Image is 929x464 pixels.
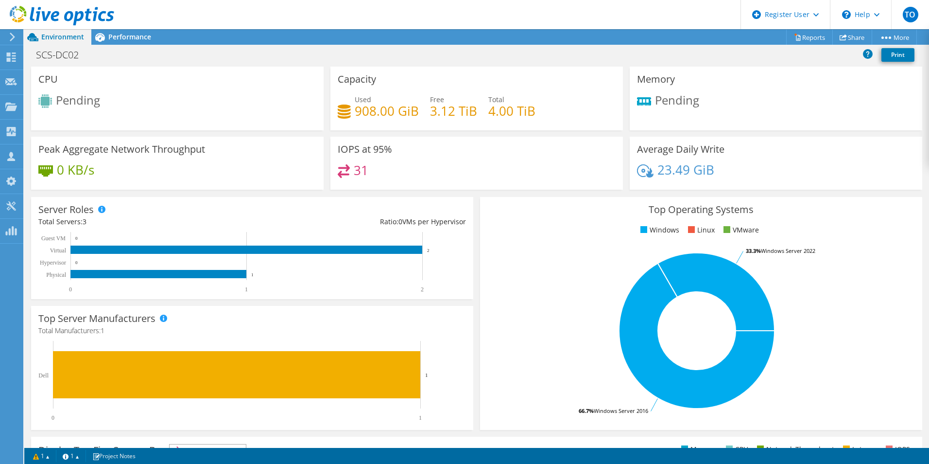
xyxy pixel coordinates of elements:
[427,248,430,253] text: 2
[101,326,104,335] span: 1
[354,165,368,176] h4: 31
[746,247,761,254] tspan: 33.3%
[40,259,66,266] text: Hypervisor
[755,444,834,455] li: Network Throughput
[41,235,66,242] text: Guest VM
[488,106,535,116] h4: 4.00 TiB
[430,95,444,104] span: Free
[50,247,67,254] text: Virtual
[487,204,915,215] h3: Top Operating Systems
[881,48,914,62] a: Print
[761,247,815,254] tspan: Windows Server 2022
[832,30,872,45] a: Share
[430,106,477,116] h4: 3.12 TiB
[419,414,422,421] text: 1
[32,50,94,60] h1: SCS-DC02
[355,95,371,104] span: Used
[251,272,254,277] text: 1
[46,271,66,278] text: Physical
[75,236,78,241] text: 0
[686,225,715,235] li: Linux
[903,7,918,22] span: TO
[57,164,94,175] h4: 0 KB/s
[83,217,86,226] span: 3
[786,30,833,45] a: Reports
[38,313,155,324] h3: Top Server Manufacturers
[338,144,392,155] h3: IOPS at 95%
[26,450,56,462] a: 1
[723,444,748,455] li: CPU
[488,95,504,104] span: Total
[638,225,679,235] li: Windows
[355,106,419,116] h4: 908.00 GiB
[56,92,100,108] span: Pending
[245,286,248,293] text: 1
[655,92,699,108] span: Pending
[170,445,246,456] span: IOPS
[883,444,910,455] li: IOPS
[721,225,759,235] li: VMware
[69,286,72,293] text: 0
[421,286,424,293] text: 2
[38,325,466,336] h4: Total Manufacturers:
[252,216,466,227] div: Ratio: VMs per Hypervisor
[38,216,252,227] div: Total Servers:
[657,164,714,175] h4: 23.49 GiB
[38,372,49,379] text: Dell
[86,450,142,462] a: Project Notes
[842,10,851,19] svg: \n
[594,407,648,414] tspan: Windows Server 2016
[38,144,205,155] h3: Peak Aggregate Network Throughput
[38,74,58,85] h3: CPU
[637,74,675,85] h3: Memory
[425,372,428,378] text: 1
[75,260,78,265] text: 0
[579,407,594,414] tspan: 66.7%
[38,204,94,215] h3: Server Roles
[41,32,84,41] span: Environment
[398,217,402,226] span: 0
[52,414,54,421] text: 0
[841,444,877,455] li: Latency
[338,74,376,85] h3: Capacity
[56,450,86,462] a: 1
[872,30,917,45] a: More
[108,32,151,41] span: Performance
[679,444,717,455] li: Memory
[637,144,724,155] h3: Average Daily Write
